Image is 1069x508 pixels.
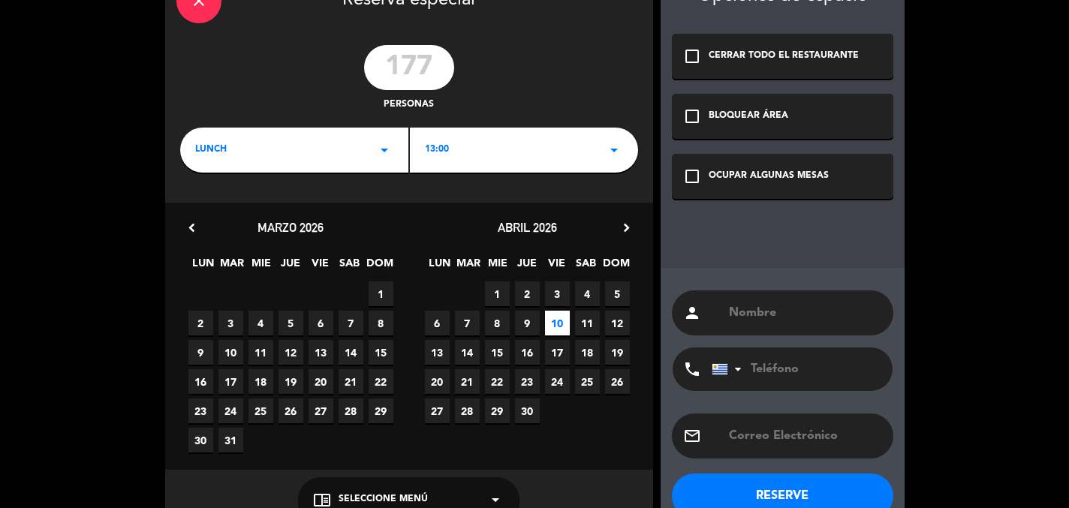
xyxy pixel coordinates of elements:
span: 9 [515,311,540,335]
span: 6 [309,311,333,335]
i: chevron_right [619,220,634,236]
span: 28 [339,398,363,423]
span: 18 [575,340,600,365]
span: 25 [248,398,273,423]
span: 21 [339,369,363,394]
span: LUN [427,254,452,279]
span: 17 [218,369,243,394]
span: JUE [515,254,540,279]
span: 29 [369,398,393,423]
input: Teléfono [712,347,877,391]
span: VIE [544,254,569,279]
span: 30 [515,398,540,423]
span: lunch [195,143,227,158]
span: 8 [369,311,393,335]
span: 10 [218,340,243,365]
span: 7 [339,311,363,335]
span: 2 [188,311,213,335]
input: Nombre [727,302,882,323]
span: MIE [249,254,274,279]
span: 1 [369,281,393,306]
span: SAB [337,254,362,279]
span: 26 [605,369,630,394]
span: 13 [309,340,333,365]
span: 1 [485,281,510,306]
span: 30 [188,428,213,452]
span: 8 [485,311,510,335]
span: 16 [188,369,213,394]
span: LUN [191,254,215,279]
span: 21 [455,369,480,394]
span: 13:00 [425,143,449,158]
span: 15 [485,340,510,365]
span: 4 [575,281,600,306]
span: 27 [425,398,450,423]
span: 15 [369,340,393,365]
i: check_box_outline_blank [683,167,701,185]
span: 24 [218,398,243,423]
span: 20 [309,369,333,394]
input: Correo Electrónico [727,425,882,446]
span: 9 [188,340,213,365]
span: 12 [605,311,630,335]
span: personas [384,98,434,113]
i: chevron_left [184,220,200,236]
span: DOM [603,254,628,279]
i: email [683,427,701,445]
span: abril 2026 [498,220,557,235]
span: 27 [309,398,333,423]
span: 2 [515,281,540,306]
span: 18 [248,369,273,394]
span: 3 [218,311,243,335]
span: 22 [485,369,510,394]
i: person [683,304,701,322]
span: 14 [455,340,480,365]
span: 7 [455,311,480,335]
span: 11 [248,340,273,365]
span: 14 [339,340,363,365]
span: DOM [366,254,391,279]
i: phone [683,360,701,378]
span: 23 [515,369,540,394]
span: VIE [308,254,333,279]
span: 20 [425,369,450,394]
span: marzo 2026 [257,220,324,235]
span: Seleccione Menú [339,492,428,507]
span: 25 [575,369,600,394]
span: 19 [279,369,303,394]
span: 5 [605,281,630,306]
span: MAR [220,254,245,279]
span: 19 [605,340,630,365]
span: 5 [279,311,303,335]
span: MIE [486,254,510,279]
span: 11 [575,311,600,335]
i: check_box_outline_blank [683,47,701,65]
span: 4 [248,311,273,335]
span: 23 [188,398,213,423]
div: OCUPAR ALGUNAS MESAS [709,169,829,184]
span: 12 [279,340,303,365]
div: BLOQUEAR ÁREA [709,109,788,124]
span: 22 [369,369,393,394]
span: MAR [456,254,481,279]
span: 24 [545,369,570,394]
span: 28 [455,398,480,423]
span: 31 [218,428,243,452]
div: Uruguay: +598 [712,348,747,390]
span: 3 [545,281,570,306]
span: 17 [545,340,570,365]
i: check_box_outline_blank [683,107,701,125]
span: SAB [574,254,598,279]
input: 0 [364,45,454,90]
i: arrow_drop_down [605,141,623,159]
div: CERRAR TODO EL RESTAURANTE [709,49,859,64]
span: 29 [485,398,510,423]
i: arrow_drop_down [375,141,393,159]
span: 6 [425,311,450,335]
span: 26 [279,398,303,423]
span: 16 [515,340,540,365]
span: 10 [545,311,570,335]
span: 13 [425,340,450,365]
span: JUE [279,254,303,279]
